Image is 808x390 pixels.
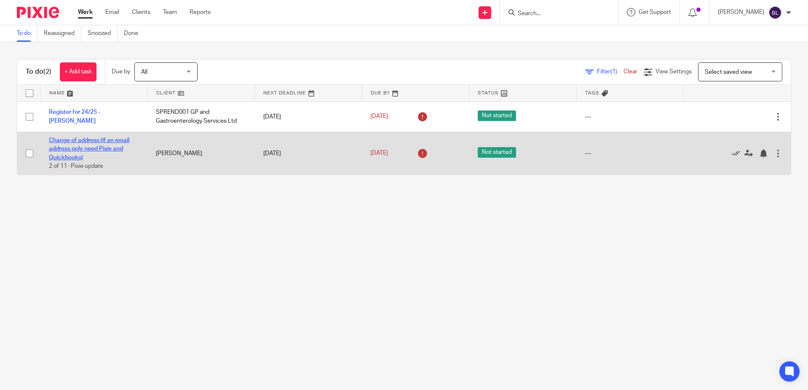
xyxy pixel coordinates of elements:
span: (2) [43,68,51,75]
a: Clients [132,8,150,16]
td: [PERSON_NAME] [147,132,254,175]
a: To do [17,25,37,42]
span: [DATE] [370,114,388,120]
span: [DATE] [370,150,388,156]
div: --- [585,149,675,158]
td: SPREND001 GP and Gastroenterology Services Ltd [147,102,254,132]
input: Search [517,10,593,18]
a: Reports [190,8,211,16]
span: Not started [478,110,516,121]
span: Get Support [639,9,671,15]
a: Register for 24/25 - [PERSON_NAME] [49,109,100,124]
span: Tags [585,91,599,95]
span: All [141,69,147,75]
p: [PERSON_NAME] [718,8,764,16]
span: Filter [597,69,623,75]
a: Snoozed [88,25,118,42]
a: Work [78,8,93,16]
a: Reassigned [44,25,81,42]
h1: To do [26,67,51,76]
a: Clear [623,69,637,75]
img: Pixie [17,7,59,18]
a: + Add task [60,62,96,81]
span: 2 of 11 · Pixie update [49,163,103,169]
img: svg%3E [768,6,782,19]
a: Change of address (if an email address only need Pixie and Quickbooks) [49,137,129,161]
span: Select saved view [705,69,752,75]
a: Done [124,25,144,42]
a: Mark as done [732,149,744,157]
a: Email [105,8,119,16]
span: Not started [478,147,516,158]
p: Due by [112,67,130,76]
span: View Settings [655,69,692,75]
a: Team [163,8,177,16]
span: (1) [610,69,617,75]
td: [DATE] [255,102,362,132]
td: [DATE] [255,132,362,175]
div: --- [585,113,675,121]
